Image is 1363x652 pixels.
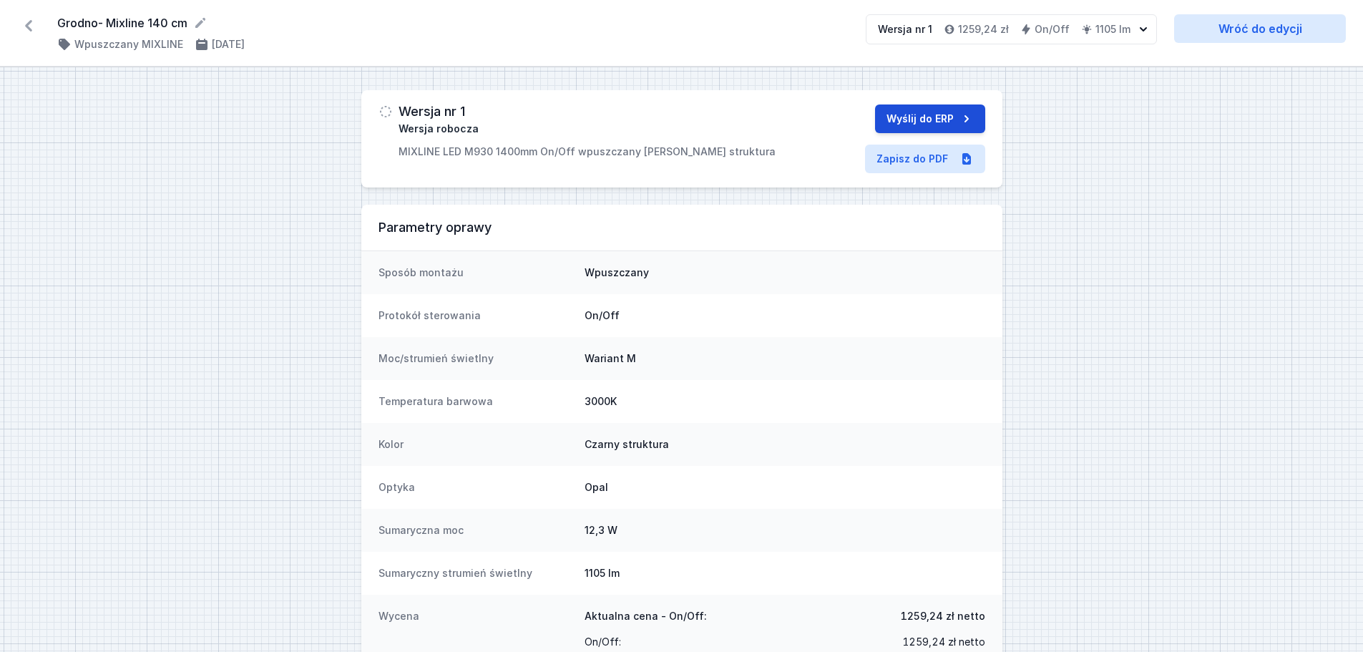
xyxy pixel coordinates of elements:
h3: Parametry oprawy [378,219,985,236]
dt: Moc/strumień świetlny [378,351,573,366]
p: MIXLINE LED M930 1400mm On/Off wpuszczany [PERSON_NAME] struktura [399,145,776,159]
dd: Wpuszczany [585,266,985,280]
dd: On/Off [585,308,985,323]
span: Wersja robocza [399,122,479,136]
dt: Sumaryczna moc [378,523,573,537]
h4: On/Off [1035,22,1070,37]
dt: Optyka [378,480,573,495]
dd: 12,3 W [585,523,985,537]
dd: Czarny struktura [585,437,985,452]
h4: 1105 lm [1095,22,1130,37]
span: On/Off : [585,632,621,652]
span: 1259,24 zł netto [901,609,985,623]
img: draft.svg [378,104,393,119]
dt: Temperatura barwowa [378,394,573,409]
h4: Wpuszczany MIXLINE [74,37,183,52]
dt: Sumaryczny strumień świetlny [378,566,573,580]
dd: 1105 lm [585,566,985,580]
h4: [DATE] [212,37,245,52]
h4: 1259,24 zł [958,22,1009,37]
span: 1259,24 zł netto [902,632,985,652]
dd: Wariant M [585,351,985,366]
span: Aktualna cena - On/Off: [585,609,707,623]
button: Wyślij do ERP [875,104,985,133]
dt: Kolor [378,437,573,452]
dt: Protokół sterowania [378,308,573,323]
dt: Sposób montażu [378,266,573,280]
dd: 3000K [585,394,985,409]
a: Zapisz do PDF [865,145,985,173]
a: Wróć do edycji [1174,14,1346,43]
dd: Opal [585,480,985,495]
button: Edytuj nazwę projektu [193,16,207,30]
h3: Wersja nr 1 [399,104,465,119]
form: Grodno- Mixline 140 cm [57,14,849,31]
div: Wersja nr 1 [878,22,932,37]
button: Wersja nr 11259,24 złOn/Off1105 lm [866,14,1157,44]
